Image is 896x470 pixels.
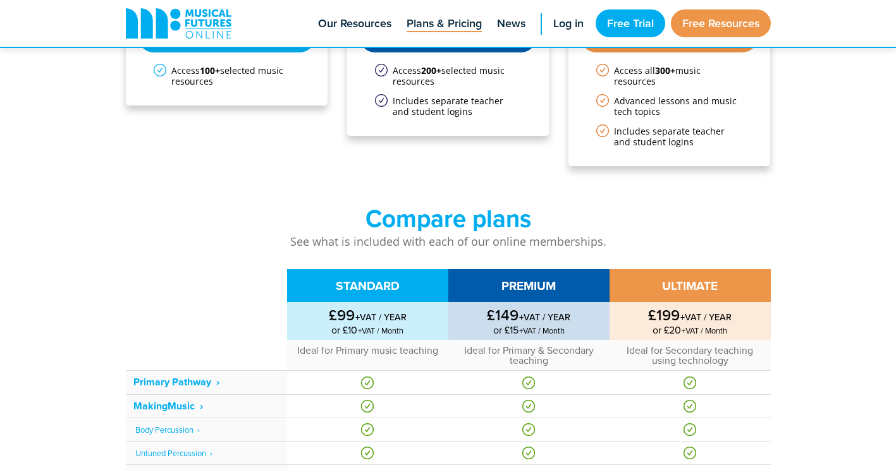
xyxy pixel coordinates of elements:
h2: Compare plans [126,204,771,233]
span: +VAT / Month [357,325,403,336]
img: Yes [522,447,535,459]
td: or £20 [610,302,771,340]
span: Plans & Pricing [407,15,482,32]
th: PREMIUM [448,269,610,302]
span: Log in [553,15,584,32]
img: Yes [522,377,535,389]
a: MakingMusic‎‏‏‎ ‎ › [133,401,203,412]
td: Ideal for Primary music teaching [287,340,448,371]
span: +VAT / Month [681,325,727,336]
strong: MakingMusic‎‏‏‎ ‎ › [133,399,203,413]
p: See what is included with each of our online memberships. [126,233,771,250]
strong: 200+ [421,64,441,76]
li: Includes separate teacher and student logins [375,95,522,117]
img: Yes [361,423,374,436]
a: Free Resources [671,9,771,37]
img: Yes [522,423,535,436]
li: Access selected music resources [375,65,522,87]
img: Yes [684,377,696,389]
td: Ideal for Secondary teaching using technology [610,340,771,371]
td: or £15 [448,302,610,340]
li: Advanced lessons and music tech topics [596,95,743,117]
li: Access selected music resources [154,65,300,87]
a: Body Percussion‎‏‏‎ ‎ › [135,424,200,435]
strong: 300+ [655,64,675,76]
li: Access all music resources [596,65,743,87]
strong: 100+ [200,64,220,76]
strong: £149 [456,307,602,322]
span: +VAT / YEAR [355,310,407,323]
a: Primary Pathway ‎ › [133,377,219,388]
strong: £99 [295,307,441,322]
a: Untuned Percussion‎‏‏‎ ‎ › [135,447,212,459]
td: ‎‏‏‎ ‎ [126,418,287,441]
img: Yes [361,400,374,413]
img: Yes [361,447,374,459]
img: Yes [684,400,696,413]
th: STANDARD [287,269,448,302]
td: or £10 [287,302,448,340]
span: Our Resources [318,15,391,32]
span: News [497,15,525,32]
span: +VAT / Month [519,325,565,336]
span: +VAT / YEAR [519,310,570,323]
img: Yes [361,377,374,389]
span: +VAT / YEAR [680,310,732,323]
strong: £199 [617,307,763,322]
img: Yes [684,423,696,436]
th: ULTIMATE [610,269,771,302]
td: Ideal for Primary & Secondary teaching [448,340,610,371]
td: ‎‏‏‎ ‎ [126,441,287,464]
strong: Primary Pathway ‎ › [133,375,219,389]
li: Includes separate teacher and student logins [596,126,743,147]
img: Yes [684,447,696,459]
a: Free Trial [596,9,665,37]
img: Yes [522,400,535,413]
